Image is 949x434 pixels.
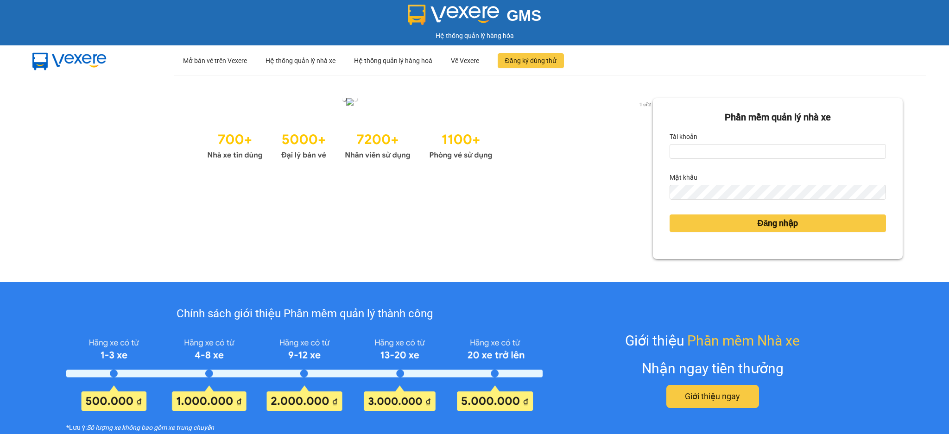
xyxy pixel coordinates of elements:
[66,305,542,323] div: Chính sách giới thiệu Phần mềm quản lý thành công
[46,98,59,108] button: previous slide / item
[637,98,653,110] p: 1 of 2
[670,185,886,200] input: Mật khẩu
[640,98,653,108] button: next slide / item
[354,46,432,75] div: Hệ thống quản lý hàng hoá
[66,422,542,433] div: *Lưu ý:
[670,129,697,144] label: Tài khoản
[505,56,557,66] span: Đăng ký dùng thử
[87,422,214,433] i: Số lượng xe không bao gồm xe trung chuyển
[66,334,542,411] img: policy-intruduce-detail.png
[2,31,947,41] div: Hệ thống quản lý hàng hóa
[207,127,493,162] img: Statistics.png
[408,5,500,25] img: logo 2
[625,330,800,352] div: Giới thiệu
[451,46,479,75] div: Về Vexere
[408,14,542,21] a: GMS
[666,385,759,408] button: Giới thiệu ngay
[506,7,541,24] span: GMS
[687,330,800,352] span: Phần mềm Nhà xe
[670,110,886,125] div: Phần mềm quản lý nhà xe
[670,170,697,185] label: Mật khẩu
[342,97,346,101] li: slide item 1
[685,390,740,403] span: Giới thiệu ngay
[354,97,357,101] li: slide item 2
[670,144,886,159] input: Tài khoản
[183,46,247,75] div: Mở bán vé trên Vexere
[642,358,784,379] div: Nhận ngay tiền thưởng
[498,53,564,68] button: Đăng ký dùng thử
[670,214,886,232] button: Đăng nhập
[266,46,335,75] div: Hệ thống quản lý nhà xe
[757,217,798,230] span: Đăng nhập
[23,45,116,76] img: mbUUG5Q.png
